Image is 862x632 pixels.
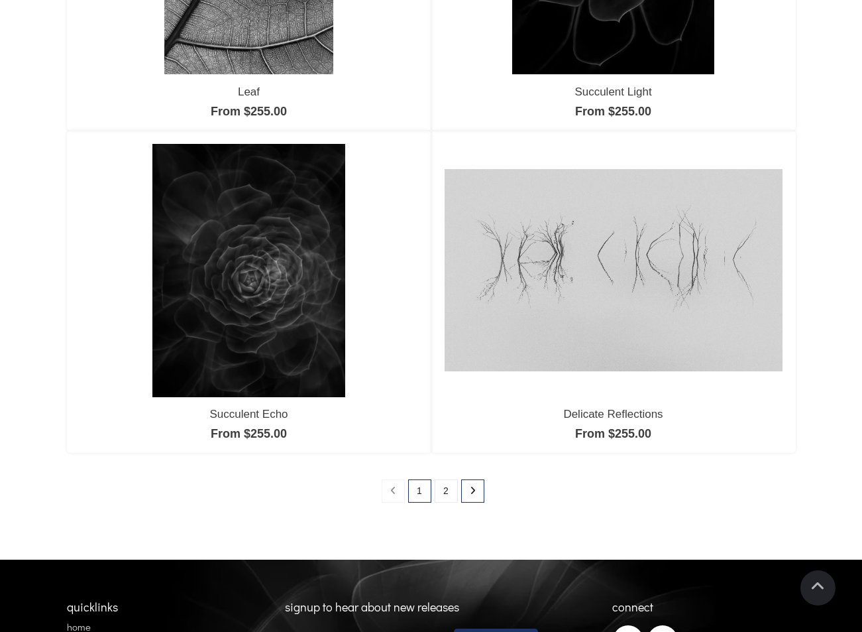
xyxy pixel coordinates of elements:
img: Succulent Echo [152,144,345,397]
a: Succulent Light [574,86,651,98]
span: quicklinks [67,599,118,615]
a: Succulent Echo [209,408,288,420]
a: From $255.00 [575,105,651,118]
a: Delicate Reflections [563,408,663,420]
a: 2 [435,479,458,503]
img: Delicate Reflections [445,169,782,371]
span: signup to hear about new releases [285,599,459,615]
a: Leaf [238,86,260,98]
a: 1 [408,479,431,503]
a: From $255.00 [575,427,651,440]
span: connect [612,599,653,615]
a: From $255.00 [211,105,287,118]
a: Scroll To Top [800,570,835,605]
a: From $255.00 [211,427,287,440]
